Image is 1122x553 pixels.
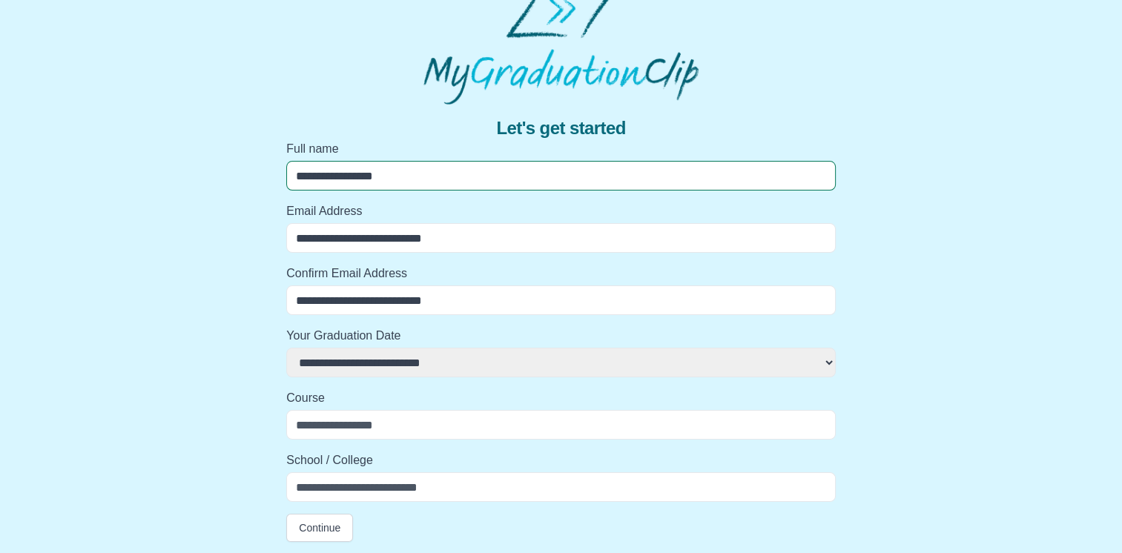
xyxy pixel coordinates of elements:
label: Your Graduation Date [286,327,836,345]
label: Course [286,389,836,407]
span: Let's get started [496,116,625,140]
label: School / College [286,451,836,469]
label: Email Address [286,202,836,220]
button: Continue [286,514,353,542]
label: Full name [286,140,836,158]
label: Confirm Email Address [286,265,836,282]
